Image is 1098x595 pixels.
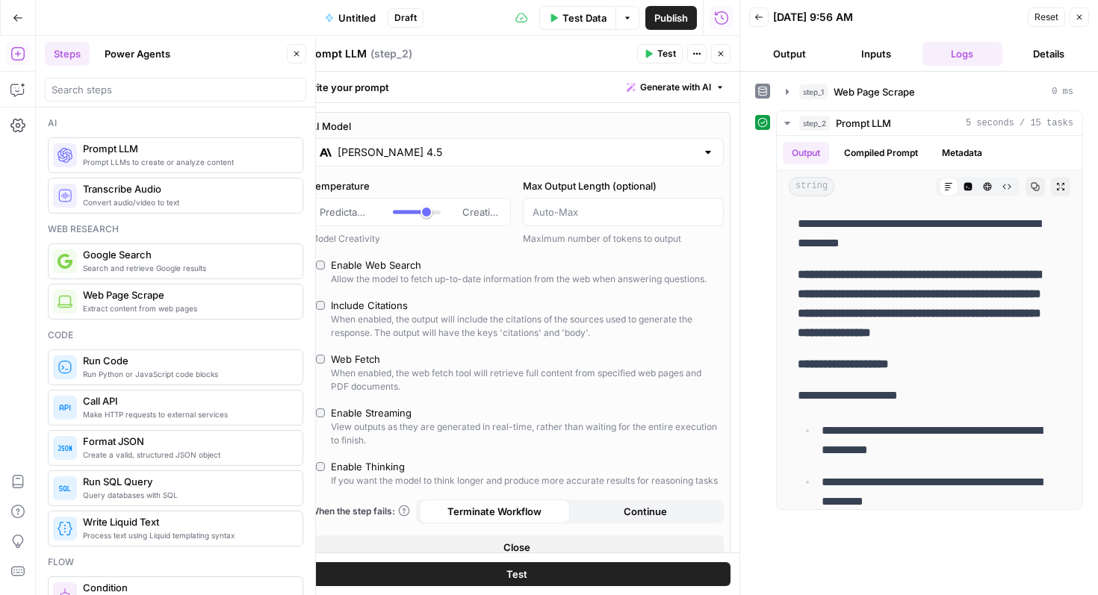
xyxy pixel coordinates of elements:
button: Compiled Prompt [835,142,927,164]
span: Prompt LLMs to create or analyze content [83,156,291,168]
span: Convert audio/video to text [83,196,291,208]
div: Enable Web Search [331,258,421,272]
button: Untitled [316,6,385,30]
div: Allow the model to fetch up-to-date information from the web when answering questions. [331,272,707,286]
button: Generate with AI [621,78,731,97]
label: Max Output Length (optional) [523,178,724,193]
span: Make HTTP requests to external services [83,408,291,420]
div: When enabled, the web fetch tool will retrieve full content from specified web pages and PDF docu... [331,367,718,393]
label: AI Model [310,119,724,134]
label: Temperature [310,178,511,193]
button: Steps [45,42,90,66]
span: Run Code [83,353,291,368]
button: Power Agents [96,42,179,66]
span: Write Liquid Text [83,514,291,529]
button: Metadata [933,142,991,164]
span: Test [506,567,527,582]
input: Auto-Max [533,205,714,219]
span: 0 ms [1052,85,1073,99]
div: Code [48,328,303,342]
button: Details [1008,42,1089,66]
span: Format JSON [83,434,291,449]
button: Reset [1028,7,1065,27]
span: Reset [1035,10,1058,24]
textarea: Prompt LLM [304,46,367,61]
div: View outputs as they are generated in real-time, rather than waiting for the entire execution to ... [331,420,718,447]
div: When enabled, the output will include the citations of the sources used to generate the response.... [331,313,718,340]
input: Search steps [52,82,300,97]
span: Run Python or JavaScript code blocks [83,368,291,380]
button: Continue [570,499,721,523]
span: Google Search [83,247,291,262]
span: Untitled [338,10,376,25]
span: Search and retrieve Google results [83,262,291,274]
span: Publish [654,10,688,25]
div: Web Fetch [331,352,380,367]
span: Create a valid, structured JSON object [83,449,291,461]
span: Test [657,47,676,60]
span: Process text using Liquid templating syntax [83,529,291,541]
span: Query databases with SQL [83,489,291,501]
button: Close [310,535,724,559]
span: step_2 [799,116,830,131]
span: Transcribe Audio [83,181,291,196]
span: Generate with AI [640,81,711,94]
span: Close [503,540,530,555]
span: ( step_2 ) [370,46,412,61]
div: 5 seconds / 15 tasks [777,136,1082,509]
span: Web Page Scrape [834,84,915,99]
div: Enable Streaming [331,405,412,420]
div: Include Citations [331,298,408,313]
span: Run SQL Query [83,474,291,489]
button: Output [783,142,829,164]
span: Prompt LLM [836,116,891,131]
input: Select a model [338,145,696,160]
div: If you want the model to think longer and produce more accurate results for reasoning tasks [331,474,718,487]
button: 5 seconds / 15 tasks [777,111,1082,135]
span: Terminate Workflow [447,504,542,519]
span: step_1 [799,84,828,99]
span: 5 seconds / 15 tasks [966,116,1073,130]
span: Continue [624,504,667,519]
button: Inputs [836,42,916,66]
button: Test [637,44,683,63]
button: Logs [922,42,1003,66]
div: Maximum number of tokens to output [523,232,724,246]
span: Call API [83,393,291,408]
button: Output [749,42,830,66]
span: Extract content from web pages [83,302,291,314]
button: Test Data [539,6,615,30]
span: Test Data [562,10,607,25]
div: Model Creativity [310,232,511,246]
div: Web research [48,222,303,236]
span: Predictable [320,205,371,219]
button: 0 ms [777,80,1082,104]
span: Condition [83,580,291,595]
span: string [789,177,834,196]
div: Enable Thinking [331,459,405,474]
div: Flow [48,555,303,569]
span: Prompt LLM [83,141,291,156]
a: When the step fails: [310,505,410,518]
span: Web Page Scrape [83,287,291,302]
span: Creative [462,205,501,219]
div: Ai [48,116,303,130]
div: Write your prompt [294,72,739,102]
button: Publish [645,6,697,30]
span: Draft [394,11,417,25]
button: Test [303,562,731,586]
